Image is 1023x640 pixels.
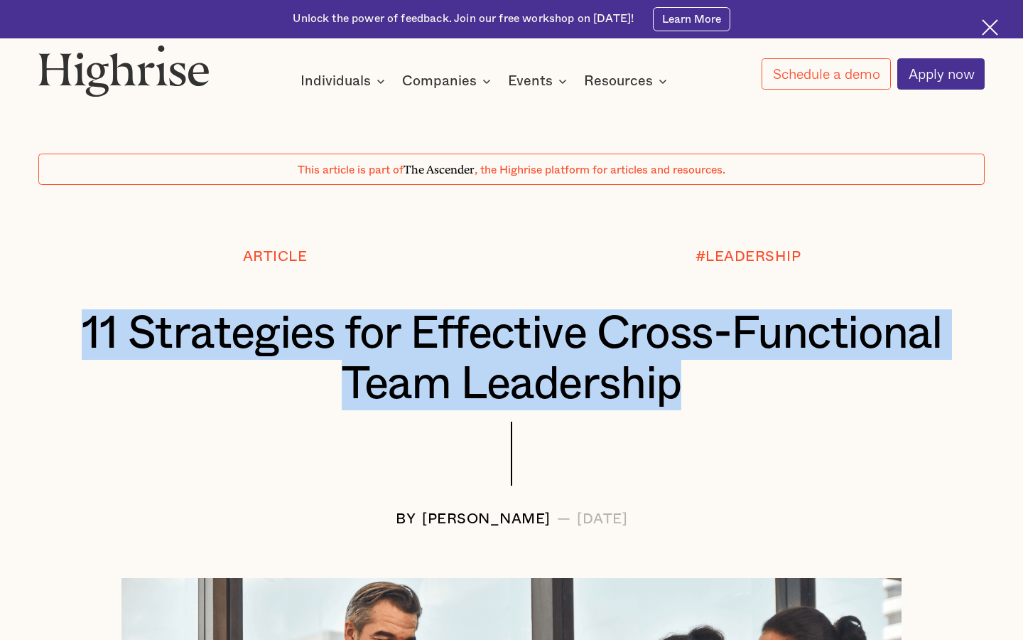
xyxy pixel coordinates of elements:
div: [DATE] [577,511,627,527]
div: — [557,511,571,527]
div: Individuals [301,73,371,90]
div: Events [508,73,553,90]
div: Resources [584,73,671,90]
div: Unlock the power of feedback. Join our free workshop on [DATE]! [293,11,634,26]
div: BY [396,511,416,527]
div: Companies [402,73,495,90]
img: Highrise logo [38,45,210,97]
div: [PERSON_NAME] [422,511,551,527]
img: Cross icon [982,19,998,36]
div: Companies [402,73,477,90]
div: Resources [584,73,653,90]
div: Individuals [301,73,389,90]
div: Article [243,249,308,265]
span: This article is part of [298,164,404,176]
a: Learn More [653,7,730,32]
div: Events [508,73,571,90]
span: The Ascender [404,161,475,174]
a: Apply now [897,58,985,90]
div: #LEADERSHIP [695,249,801,265]
span: , the Highrise platform for articles and resources. [475,164,725,176]
a: Schedule a demo [762,58,890,90]
h1: 11 Strategies for Effective Cross-Functional Team Leadership [77,309,945,410]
